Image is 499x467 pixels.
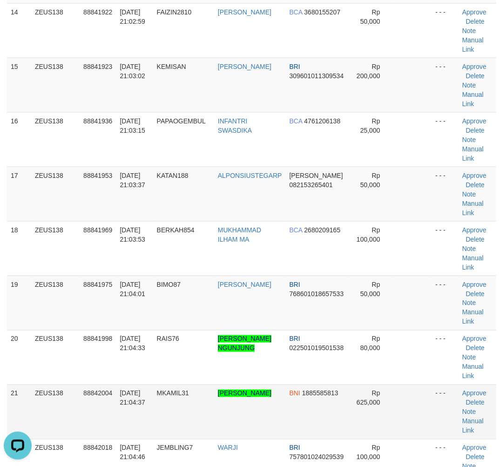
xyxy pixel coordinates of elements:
span: 88841975 [83,281,112,288]
a: MUKHAMMAD ILHAM MA [218,226,261,243]
a: Note [462,299,476,307]
td: ZEUS138 [31,276,80,330]
span: [DATE] 21:04:01 [120,281,145,298]
span: Copy 022501019501538 to clipboard [290,345,344,352]
span: 88841936 [83,117,112,125]
span: 88841923 [83,63,112,70]
a: Manual Link [462,418,484,434]
button: Open LiveChat chat widget [4,4,32,32]
td: - - - [432,221,458,276]
td: ZEUS138 [31,112,80,167]
span: Copy 757801024029539 to clipboard [290,453,344,461]
td: 16 [7,112,31,167]
a: Manual Link [462,363,484,380]
a: Approve [462,281,486,288]
a: Delete [466,181,485,189]
span: BIMO87 [157,281,181,288]
span: BERKAH854 [157,226,195,234]
a: [PERSON_NAME] [218,281,271,288]
span: 88841953 [83,172,112,179]
td: - - - [432,330,458,385]
a: Note [462,245,476,252]
span: [DATE] 21:04:37 [120,390,145,406]
a: [PERSON_NAME] [218,390,271,397]
a: Note [462,27,476,34]
span: Rp 50,000 [360,172,380,189]
td: - - - [432,3,458,58]
a: Delete [466,127,485,134]
a: Delete [466,72,485,80]
span: JEMBLING7 [157,444,193,452]
span: 88841922 [83,8,112,16]
span: PAPAOGEMBUL [157,117,206,125]
span: FAIZIN2810 [157,8,192,16]
td: - - - [432,112,458,167]
td: 15 [7,58,31,112]
a: Manual Link [462,36,484,53]
a: Approve [462,226,486,234]
a: INFANTRI SWASDIKA [218,117,252,134]
a: Delete [466,236,485,243]
span: Rp 100,000 [357,444,380,461]
a: Approve [462,390,486,397]
span: Rp 50,000 [360,8,380,25]
a: Delete [466,399,485,406]
span: KATAN188 [157,172,189,179]
td: - - - [432,58,458,112]
span: KEMISAN [157,63,186,70]
a: [PERSON_NAME] NGUNJUNG [218,335,271,352]
span: Rp 625,000 [357,390,380,406]
span: 88841998 [83,335,112,343]
span: Copy 1885585813 to clipboard [302,390,338,397]
td: ZEUS138 [31,385,80,439]
a: Note [462,136,476,143]
td: ZEUS138 [31,167,80,221]
span: Copy 3680155207 to clipboard [304,8,340,16]
a: Delete [466,453,485,461]
a: Manual Link [462,91,484,108]
span: [DATE] 21:03:15 [120,117,145,134]
span: Rp 200,000 [357,63,380,80]
span: Rp 80,000 [360,335,380,352]
a: [PERSON_NAME] [218,8,271,16]
a: Approve [462,335,486,343]
td: ZEUS138 [31,330,80,385]
td: - - - [432,385,458,439]
td: 17 [7,167,31,221]
td: 21 [7,385,31,439]
a: Approve [462,63,486,70]
a: Approve [462,117,486,125]
a: Delete [466,290,485,298]
td: ZEUS138 [31,221,80,276]
a: ALPONSIUSTEGARP [218,172,282,179]
span: [DATE] 21:03:37 [120,172,145,189]
a: Note [462,354,476,361]
span: [DATE] 21:04:33 [120,335,145,352]
a: Note [462,190,476,198]
span: [DATE] 21:03:53 [120,226,145,243]
td: - - - [432,276,458,330]
a: Note [462,408,476,416]
span: Copy 082153265401 to clipboard [290,181,333,189]
a: Manual Link [462,254,484,271]
span: BNI [290,390,300,397]
a: Note [462,81,476,89]
a: Manual Link [462,309,484,325]
span: [DATE] 21:04:46 [120,444,145,461]
a: Manual Link [462,200,484,217]
span: [DATE] 21:03:02 [120,63,145,80]
td: ZEUS138 [31,3,80,58]
a: WARJI [218,444,238,452]
span: 88841969 [83,226,112,234]
span: BRI [290,335,300,343]
td: ZEUS138 [31,58,80,112]
span: Copy 4761206138 to clipboard [304,117,340,125]
td: 20 [7,330,31,385]
a: Delete [466,18,485,25]
td: 14 [7,3,31,58]
span: Copy 768601018657533 to clipboard [290,290,344,298]
a: [PERSON_NAME] [218,63,271,70]
span: RAIS76 [157,335,179,343]
span: [PERSON_NAME] [290,172,343,179]
span: Rp 50,000 [360,281,380,298]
